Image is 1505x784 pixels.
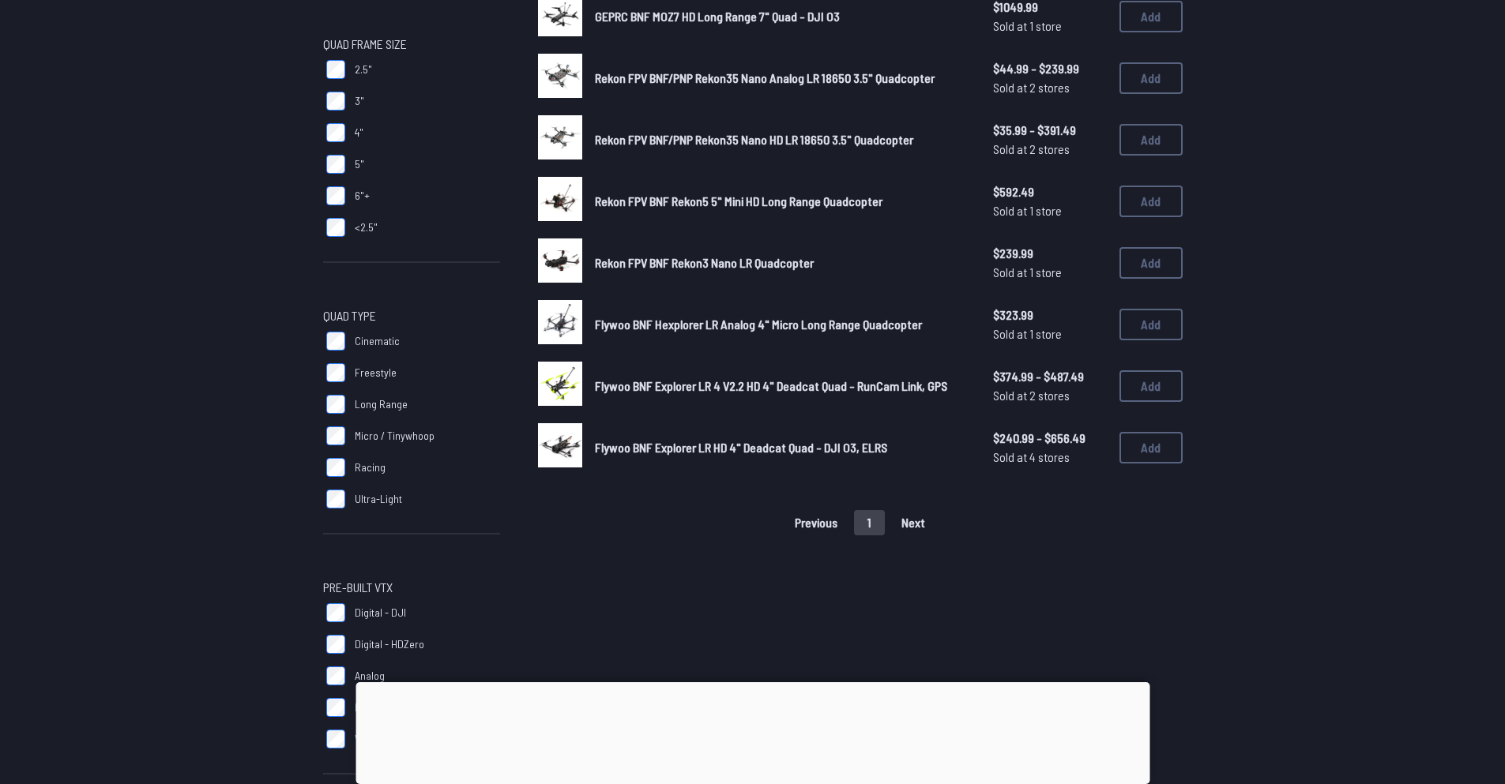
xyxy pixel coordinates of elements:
input: 3" [326,92,345,111]
button: Add [1119,247,1183,279]
a: Flywoo BNF Hexplorer LR Analog 4" Micro Long Range Quadcopter [595,315,968,334]
span: $240.99 - $656.49 [993,429,1107,448]
a: GEPRC BNF MOZ7 HD Long Range 7" Quad - DJI O3 [595,7,968,26]
span: Sold at 2 stores [993,386,1107,405]
span: Rekon FPV BNF/PNP Rekon35 Nano HD LR 18650 3.5" Quadcopter [595,132,913,147]
span: Sold at 1 store [993,263,1107,282]
iframe: Advertisement [356,682,1149,780]
span: GEPRC BNF MOZ7 HD Long Range 7" Quad - DJI O3 [595,9,840,24]
input: 6"+ [326,186,345,205]
a: Flywoo BNF Explorer LR 4 V2.2 HD 4" Deadcat Quad - RunCam Link, GPS [595,377,968,396]
span: Racing [355,460,386,475]
input: Digital - HDZero [326,635,345,654]
img: image [538,300,582,344]
img: image [538,115,582,159]
span: Rekon FPV BNF Rekon3 Nano LR Quadcopter [595,255,814,270]
span: $44.99 - $239.99 [993,59,1107,78]
span: Digital - DJI [355,605,406,621]
a: Rekon FPV BNF Rekon5 5" Mini HD Long Range Quadcopter [595,192,968,211]
span: 3" [355,93,364,109]
input: 5" [326,155,345,174]
span: Flywoo BNF Explorer LR 4 V2.2 HD 4" Deadcat Quad - RunCam Link, GPS [595,378,947,393]
span: Flywoo BNF Explorer LR HD 4" Deadcat Quad - DJI O3, ELRS [595,440,887,455]
button: Add [1119,186,1183,217]
input: 2.5" [326,60,345,79]
input: Micro / Tinywhoop [326,426,345,445]
a: image [538,54,582,103]
input: VTX Not Included [326,730,345,748]
span: Sold at 2 stores [993,78,1107,97]
span: Sold at 2 stores [993,140,1107,159]
input: Racing [326,458,345,477]
button: Add [1119,124,1183,156]
span: Pre-Built VTX [323,578,393,597]
input: Digital - DJI [326,603,345,622]
input: 4" [326,123,345,142]
input: Digital - Walksnail [326,698,345,717]
img: image [538,54,582,98]
span: $239.99 [993,244,1107,263]
span: $35.99 - $391.49 [993,121,1107,140]
span: Flywoo BNF Hexplorer LR Analog 4" Micro Long Range Quadcopter [595,317,922,332]
button: Add [1119,432,1183,463]
input: Ultra-Light [326,490,345,508]
input: Cinematic [326,332,345,351]
span: Sold at 4 stores [993,448,1107,467]
span: <2.5" [355,219,378,235]
span: VTX Not Included [355,731,429,747]
span: $323.99 [993,306,1107,324]
span: Rekon FPV BNF/PNP Rekon35 Nano Analog LR 18650 3.5" Quadcopter [595,70,935,85]
span: Analog [355,668,385,684]
a: image [538,300,582,349]
img: image [538,177,582,221]
a: Rekon FPV BNF Rekon3 Nano LR Quadcopter [595,253,968,272]
a: image [538,423,582,472]
a: image [538,238,582,287]
span: Micro / Tinywhoop [355,428,435,444]
span: Quad Frame Size [323,35,407,54]
img: image [538,423,582,467]
a: image [538,177,582,226]
span: 4" [355,125,363,141]
a: image [538,362,582,411]
span: Ultra-Light [355,491,402,507]
span: Sold at 1 store [993,324,1107,343]
span: Digital - HDZero [355,636,424,652]
span: Sold at 1 store [993,17,1107,36]
a: image [538,115,582,164]
input: <2.5" [326,218,345,237]
span: 5" [355,156,364,172]
input: Freestyle [326,363,345,382]
span: Freestyle [355,365,397,381]
input: Analog [326,666,345,685]
span: $592.49 [993,182,1107,201]
img: image [538,238,582,283]
span: Quad Type [323,306,376,325]
button: 1 [854,510,885,535]
button: Add [1119,1,1183,32]
span: Cinematic [355,333,400,349]
button: Add [1119,370,1183,402]
a: Rekon FPV BNF/PNP Rekon35 Nano HD LR 18650 3.5" Quadcopter [595,130,968,149]
img: image [538,362,582,406]
span: Long Range [355,396,408,412]
span: $374.99 - $487.49 [993,367,1107,386]
span: Sold at 1 store [993,201,1107,220]
span: 2.5" [355,62,372,77]
span: Rekon FPV BNF Rekon5 5" Mini HD Long Range Quadcopter [595,193,882,208]
a: Rekon FPV BNF/PNP Rekon35 Nano Analog LR 18650 3.5" Quadcopter [595,69,968,88]
input: Long Range [326,395,345,414]
button: Add [1119,309,1183,340]
span: 6"+ [355,188,370,204]
a: Flywoo BNF Explorer LR HD 4" Deadcat Quad - DJI O3, ELRS [595,438,968,457]
span: Digital - Walksnail [355,700,434,715]
button: Add [1119,62,1183,94]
